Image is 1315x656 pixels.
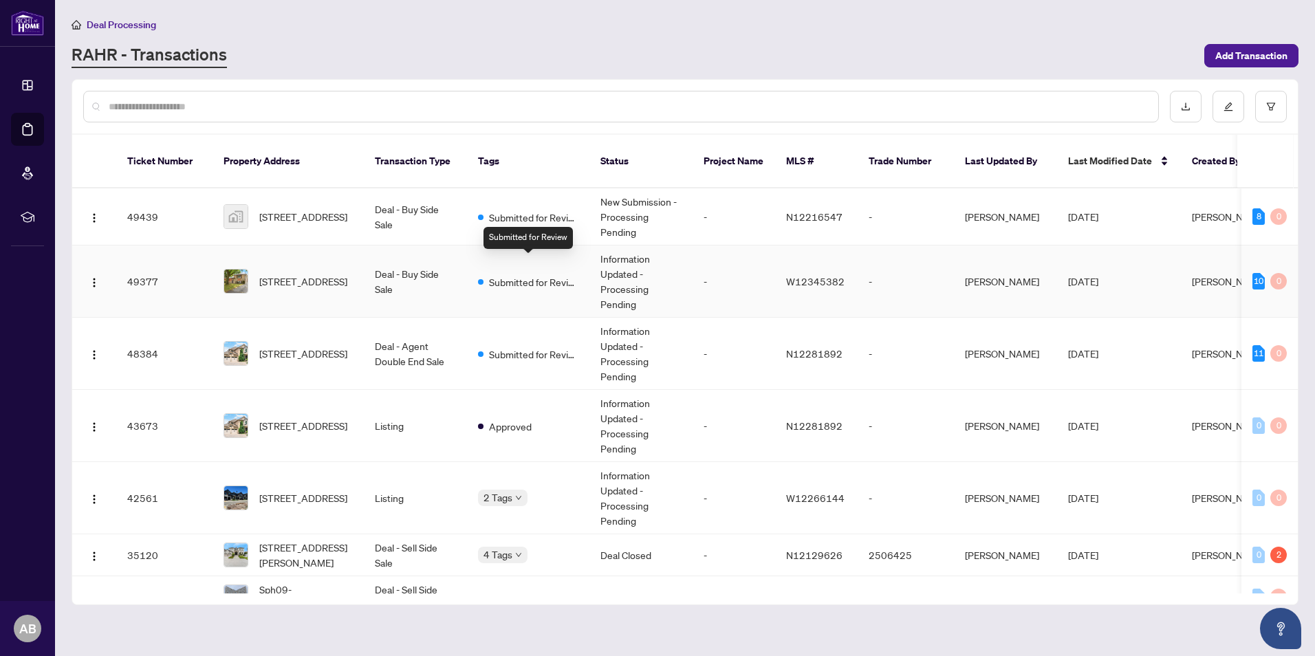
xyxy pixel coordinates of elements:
td: - [693,462,775,534]
td: Information Updated - Processing Pending [589,318,693,390]
th: Last Updated By [954,135,1057,188]
td: - [693,390,775,462]
div: 0 [1270,589,1287,605]
img: thumbnail-img [224,486,248,510]
td: [PERSON_NAME] [954,390,1057,462]
div: 2 [1270,547,1287,563]
span: Submitted for Review [489,274,578,289]
span: filter [1266,102,1276,111]
span: W12018540 [786,591,845,603]
td: New Submission - Processing Pending [589,188,693,245]
span: [DATE] [1068,591,1098,603]
td: Listing [364,462,467,534]
th: Last Modified Date [1057,135,1181,188]
div: 10 [1252,273,1265,289]
td: - [858,245,954,318]
td: 43673 [116,390,213,462]
a: RAHR - Transactions [72,43,227,68]
td: 35120 [116,534,213,576]
td: Information Updated - Processing Pending [589,462,693,534]
span: [STREET_ADDRESS][PERSON_NAME] [259,540,353,570]
span: Draft [489,590,510,605]
td: - [858,390,954,462]
td: 34885 [116,576,213,618]
span: Approved [489,419,532,434]
td: [PERSON_NAME] [954,576,1057,618]
span: [PERSON_NAME] [1192,591,1266,603]
img: Logo [89,277,100,288]
span: 4 Tags [483,547,512,562]
div: 0 [1252,490,1265,506]
td: Information Updated - Processing Pending [589,390,693,462]
button: download [1170,91,1202,122]
th: MLS # [775,135,858,188]
td: 49439 [116,188,213,245]
button: Open asap [1260,608,1301,649]
td: Deal - Buy Side Sale [364,188,467,245]
div: 11 [1252,345,1265,362]
td: - [693,534,775,576]
span: [STREET_ADDRESS] [259,346,347,361]
span: down [515,494,522,501]
span: [STREET_ADDRESS] [259,209,347,224]
td: - [693,245,775,318]
img: thumbnail-img [224,414,248,437]
td: [PERSON_NAME] [954,188,1057,245]
span: [PERSON_NAME] [1192,492,1266,504]
th: Project Name [693,135,775,188]
td: - [693,318,775,390]
span: Last Modified Date [1068,153,1152,168]
button: filter [1255,91,1287,122]
span: [STREET_ADDRESS] [259,490,347,505]
img: thumbnail-img [224,342,248,365]
button: Logo [83,342,105,364]
td: - [858,318,954,390]
div: 0 [1270,273,1287,289]
span: [DATE] [1068,210,1098,223]
img: logo [11,10,44,36]
img: thumbnail-img [224,585,248,609]
span: [PERSON_NAME] [1192,210,1266,223]
div: 0 [1252,417,1265,434]
td: Deal - Agent Double End Sale [364,318,467,390]
td: 48384 [116,318,213,390]
button: Logo [83,487,105,509]
button: Add Transaction [1204,44,1298,67]
img: thumbnail-img [224,543,248,567]
img: Logo [89,349,100,360]
div: 0 [1270,417,1287,434]
span: home [72,20,81,30]
span: Add Transaction [1215,45,1287,67]
td: - [693,188,775,245]
th: Tags [467,135,589,188]
div: 0 [1252,589,1265,605]
span: [DATE] [1068,275,1098,287]
td: Deal Closed [589,534,693,576]
span: N12129626 [786,549,843,561]
button: Logo [83,270,105,292]
span: [PERSON_NAME] [1192,347,1266,360]
span: [DATE] [1068,347,1098,360]
div: 0 [1270,345,1287,362]
th: Ticket Number [116,135,213,188]
th: Trade Number [858,135,954,188]
td: - [858,576,954,618]
img: Logo [89,212,100,223]
button: Logo [83,544,105,566]
div: 8 [1252,208,1265,225]
span: [STREET_ADDRESS] [259,274,347,289]
td: [PERSON_NAME] [954,318,1057,390]
span: Deal Processing [87,19,156,31]
td: - [858,188,954,245]
span: [STREET_ADDRESS] [259,418,347,433]
span: AB [19,619,36,638]
span: down [515,551,522,558]
span: [DATE] [1068,492,1098,504]
span: [DATE] [1068,549,1098,561]
span: W12345382 [786,275,845,287]
td: [PERSON_NAME] [954,245,1057,318]
td: 42561 [116,462,213,534]
button: Logo [83,415,105,437]
span: [PERSON_NAME] [1192,549,1266,561]
td: Listing [364,390,467,462]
